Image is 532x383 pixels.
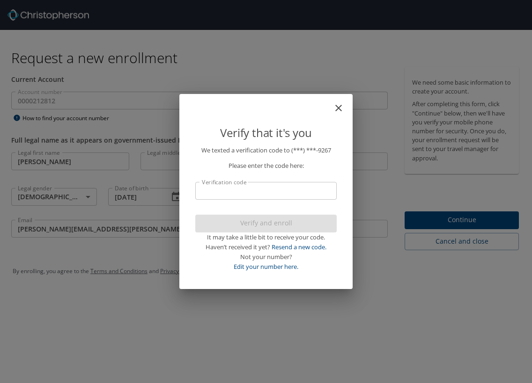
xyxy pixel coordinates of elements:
[195,232,337,242] div: It may take a little bit to receive your code.
[272,243,326,251] a: Resend a new code.
[195,145,337,155] p: We texted a verification code to (***) ***- 9267
[195,124,337,142] p: Verify that it's you
[338,98,349,109] button: close
[195,252,337,262] div: Not your number?
[195,242,337,252] div: Haven’t received it yet?
[195,161,337,171] p: Please enter the code here:
[234,262,298,271] a: Edit your number here.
